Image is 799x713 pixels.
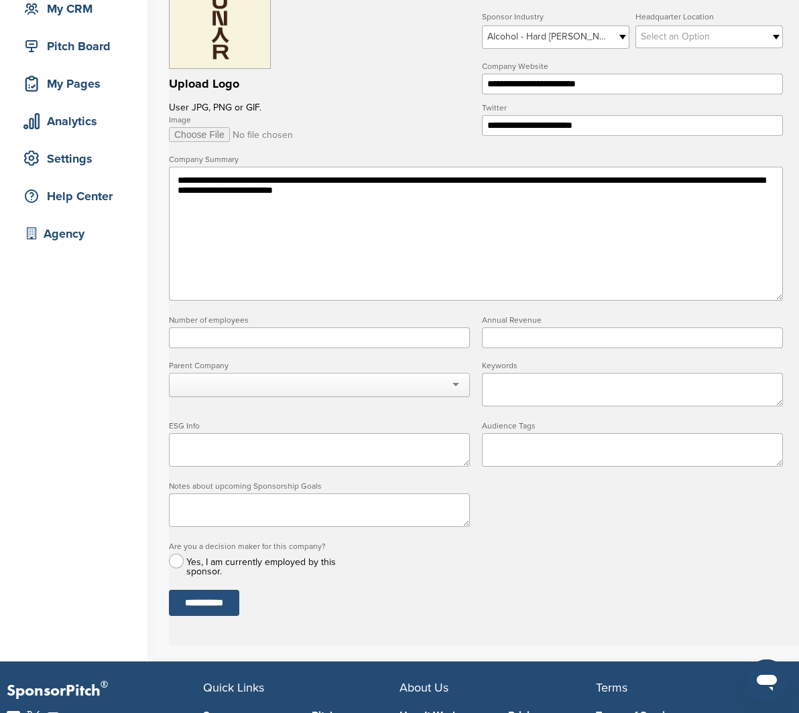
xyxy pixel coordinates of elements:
div: Pitch Board [20,34,134,58]
div: Analytics [20,109,134,133]
label: Parent Company [169,362,470,370]
div: My Pages [20,72,134,96]
span: Alcohol - Hard [PERSON_NAME] [487,29,607,45]
span: Select an Option [641,29,760,45]
label: Sponsor Industry [482,13,629,21]
a: Analytics [13,106,134,137]
iframe: Button to launch messaging window [745,659,788,702]
h2: Upload Logo [169,75,374,93]
label: Annual Revenue [482,316,783,324]
span: Terms [596,680,627,695]
label: Company Website [482,62,783,70]
label: Headquarter Location [635,13,783,21]
a: Pitch Board [13,31,134,62]
p: User JPG, PNG or GIF. [169,99,374,116]
a: Help Center [13,181,134,212]
label: Image [169,116,374,124]
p: SponsorPitch [7,682,203,701]
div: Yes, I am currently employed by this sponsor. [186,558,359,576]
div: Settings [20,147,134,171]
label: Company Summary [169,155,783,163]
span: Quick Links [203,680,264,695]
label: Are you a decision maker for this company? [169,542,374,550]
div: Agency [20,222,134,246]
label: Twitter [482,104,783,112]
a: My Pages [13,68,134,99]
label: ESG Info [169,422,470,430]
span: ® [101,676,108,693]
label: Audience Tags [482,422,783,430]
label: Keywords [482,362,783,370]
a: Settings [13,143,134,174]
div: Help Center [20,184,134,208]
label: Number of employees [169,316,470,324]
label: Notes about upcoming Sponsorship Goals [169,482,470,490]
span: About Us [399,680,448,695]
a: Agency [13,218,134,249]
